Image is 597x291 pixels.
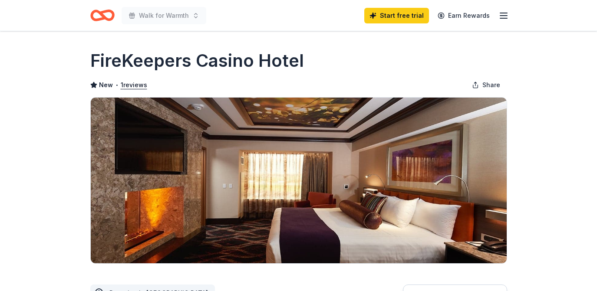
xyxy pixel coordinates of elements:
[465,76,507,94] button: Share
[482,80,500,90] span: Share
[91,98,507,263] img: Image for FireKeepers Casino Hotel
[139,10,189,21] span: Walk for Warmth
[364,8,429,23] a: Start free trial
[115,82,118,88] span: •
[121,80,147,90] button: 1reviews
[432,8,495,23] a: Earn Rewards
[90,5,115,26] a: Home
[90,49,304,73] h1: FireKeepers Casino Hotel
[122,7,206,24] button: Walk for Warmth
[99,80,113,90] span: New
